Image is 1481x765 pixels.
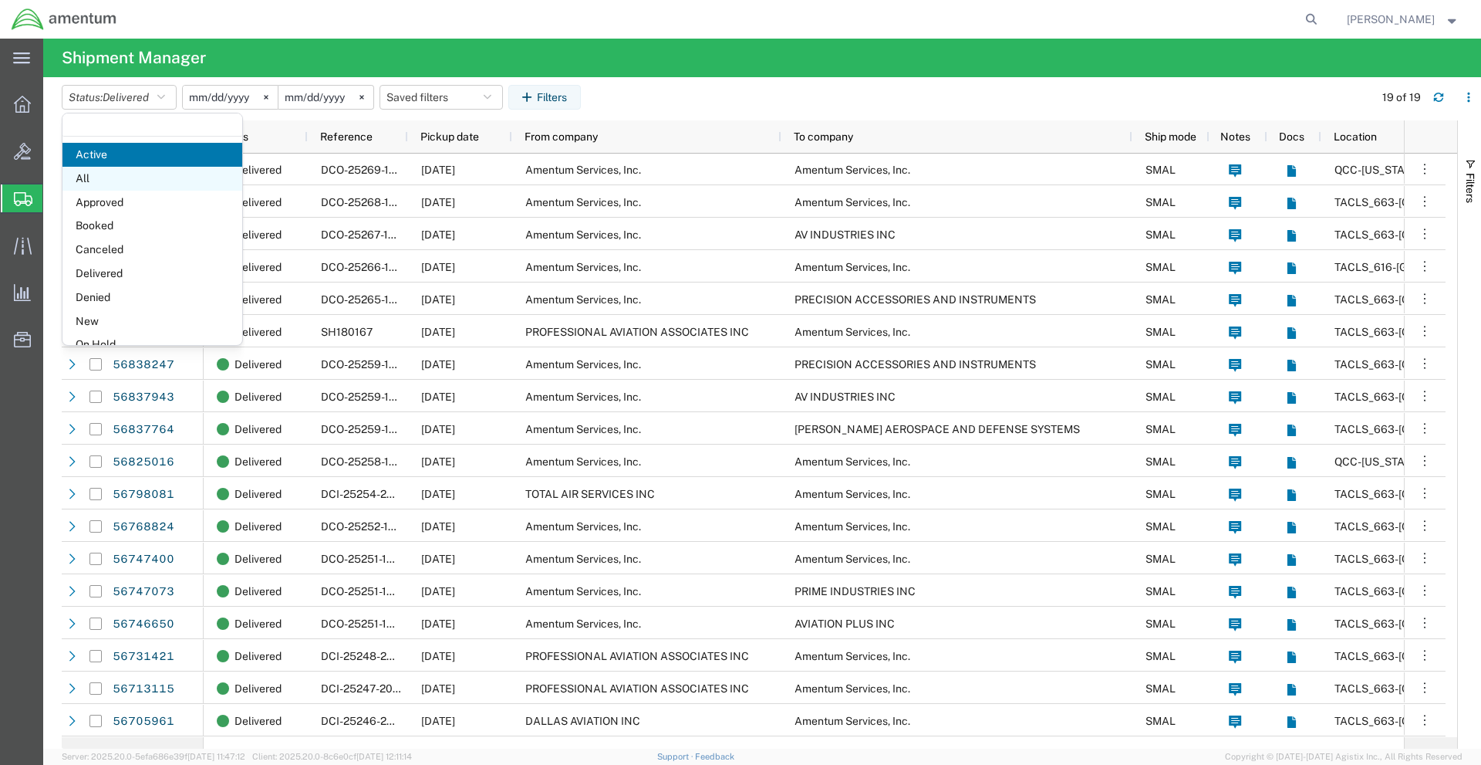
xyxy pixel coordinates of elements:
[421,423,455,435] span: 09/17/2025
[1382,90,1421,106] div: 19 of 19
[11,8,117,31] img: logo
[1145,326,1176,338] span: SMAL
[1145,196,1176,208] span: SMAL
[234,672,282,705] span: Delivered
[525,682,749,695] span: PROFESSIONAL AVIATION ASSOCIATES INC
[234,543,282,575] span: Delivered
[1145,130,1196,143] span: Ship mode
[421,358,455,371] span: 09/17/2025
[112,450,175,475] a: 56825016
[62,310,242,333] span: New
[421,391,455,403] span: 09/17/2025
[421,326,455,338] span: 09/19/2025
[525,715,640,727] span: DALLAS AVIATION INC
[112,353,175,377] a: 56838247
[321,488,421,500] span: DCI-25254-200665
[112,418,175,442] a: 56837764
[525,618,641,630] span: Amentum Services, Inc.
[525,455,641,468] span: Amentum Services, Inc.
[356,752,412,761] span: [DATE] 12:11:14
[794,261,910,273] span: Amentum Services, Inc.
[794,293,1036,306] span: PRECISION ACCESSORIES AND INSTRUMENTS
[321,715,420,727] span: DCI-25246-200329
[421,228,455,241] span: 09/24/2025
[421,261,455,273] span: 09/23/2025
[62,214,242,238] span: Booked
[187,752,245,761] span: [DATE] 11:47:12
[234,251,282,283] span: Delivered
[421,196,455,208] span: 09/25/2025
[1145,585,1176,597] span: SMAL
[321,650,421,662] span: DCI-25248-200403
[1145,488,1176,500] span: SMAL
[321,228,422,241] span: DCO-25267-168625
[321,293,423,306] span: DCO-25265-168508
[62,39,206,77] h4: Shipment Manager
[1346,10,1460,29] button: [PERSON_NAME]
[794,585,916,597] span: PRIME INDUSTRIES INC
[794,553,910,565] span: Amentum Services, Inc.
[525,358,641,371] span: Amentum Services, Inc.
[112,709,175,734] a: 56705961
[421,585,455,597] span: 09/08/2025
[1347,11,1435,28] span: Sebastian Meszaros
[62,143,242,167] span: Active
[1145,391,1176,403] span: SMAL
[794,455,910,468] span: Amentum Services, Inc.
[62,191,242,215] span: Approved
[1334,130,1377,143] span: Location
[421,650,455,662] span: 09/05/2025
[794,682,910,695] span: Amentum Services, Inc.
[234,186,282,218] span: Delivered
[234,413,282,445] span: Delivered
[657,752,696,761] a: Support
[112,612,175,637] a: 56746650
[234,575,282,608] span: Delivered
[234,640,282,672] span: Delivered
[321,358,423,371] span: DCO-25259-168255
[321,423,423,435] span: DCO-25259-168250
[62,238,242,262] span: Canceled
[794,520,910,533] span: Amentum Services, Inc.
[62,333,242,357] span: On Hold
[1145,715,1176,727] span: SMAL
[234,316,282,348] span: Delivered
[420,130,479,143] span: Pickup date
[320,130,373,143] span: Reference
[794,618,895,630] span: AVIATION PLUS INC
[234,510,282,543] span: Delivered
[321,682,420,695] span: DCI-25247-200338
[421,164,455,176] span: 09/26/2025
[112,645,175,669] a: 56731421
[112,385,175,410] a: 56837943
[278,86,373,109] input: Not set
[525,261,641,273] span: Amentum Services, Inc.
[103,91,149,103] span: Delivered
[1145,553,1176,565] span: SMAL
[1225,750,1462,763] span: Copyright © [DATE]-[DATE] Agistix Inc., All Rights Reserved
[62,286,242,310] span: Denied
[525,196,641,208] span: Amentum Services, Inc.
[794,228,896,241] span: AV INDUSTRIES INC
[62,167,242,191] span: All
[183,86,278,109] input: Not set
[525,553,641,565] span: Amentum Services, Inc.
[321,164,420,176] span: DCO-25269-168771
[321,391,422,403] span: DCO-25259-168252
[1145,164,1176,176] span: SMAL
[234,218,282,251] span: Delivered
[525,326,749,338] span: PROFESSIONAL AVIATION ASSOCIATES INC
[794,488,910,500] span: Amentum Services, Inc.
[112,580,175,604] a: 56747073
[234,608,282,640] span: Delivered
[1145,520,1176,533] span: SMAL
[62,262,242,286] span: Delivered
[234,381,282,413] span: Delivered
[112,547,175,572] a: 56747400
[62,85,177,110] button: Status:Delivered
[112,482,175,507] a: 56798081
[421,488,455,500] span: 09/11/2025
[112,677,175,702] a: 56713115
[321,618,420,630] span: DCO-25251-167893
[1334,455,1420,468] span: QCC-Texas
